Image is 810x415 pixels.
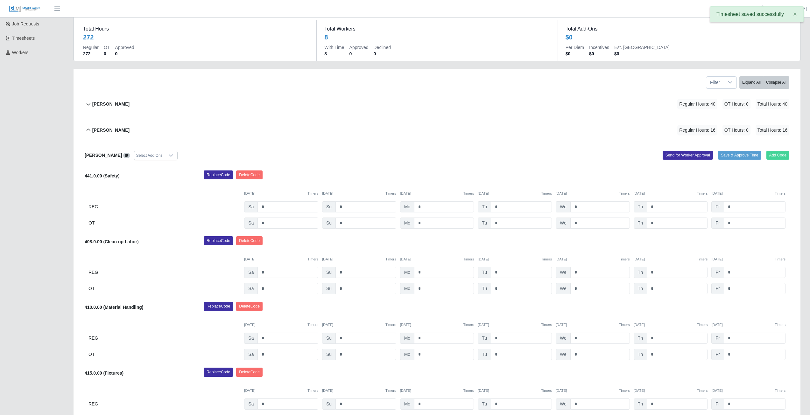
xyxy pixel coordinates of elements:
span: Mo [400,283,414,294]
b: [PERSON_NAME] [92,127,130,134]
span: Workers [12,50,29,55]
div: [DATE] [711,257,785,262]
div: [DATE] [400,257,474,262]
button: Timers [541,388,552,393]
dd: 0 [349,51,369,57]
span: Fr [711,267,724,278]
button: Timers [463,322,474,328]
span: We [556,201,571,212]
span: Th [634,218,647,229]
span: Fr [711,333,724,344]
dt: Approved [115,44,134,51]
button: Timers [775,257,785,262]
span: Sa [244,267,258,278]
div: [DATE] [711,388,785,393]
span: Mo [400,349,414,360]
button: Timers [463,388,474,393]
div: [DATE] [478,322,552,328]
button: ReplaceCode [204,302,233,311]
button: Save & Approve Time [718,151,761,160]
button: Timers [697,388,708,393]
div: [DATE] [244,191,318,196]
div: REG [88,398,240,410]
div: [DATE] [400,191,474,196]
button: Timers [619,388,630,393]
button: DeleteCode [236,170,263,179]
button: ReplaceCode [204,368,233,377]
div: [DATE] [634,322,708,328]
dd: 0 [374,51,391,57]
dt: Total Hours [83,25,309,33]
span: Fr [711,283,724,294]
span: OT Hours: 0 [722,99,750,109]
dd: 8 [324,51,344,57]
b: [PERSON_NAME] [92,101,130,107]
div: [DATE] [322,191,396,196]
div: [DATE] [322,388,396,393]
div: [DATE] [478,388,552,393]
img: SLM Logo [9,5,41,12]
span: Mo [400,398,414,410]
span: Tu [478,398,491,410]
span: Timesheets [12,36,35,41]
div: Timesheet saved successfully [710,6,804,22]
button: Timers [307,257,318,262]
div: [DATE] [634,257,708,262]
div: [DATE] [634,191,708,196]
dt: Est. [GEOGRAPHIC_DATA] [614,44,670,51]
span: Tu [478,267,491,278]
button: Timers [463,191,474,196]
span: Fr [711,218,724,229]
a: [PERSON_NAME] [770,5,807,12]
button: Expand All [739,76,764,89]
span: Tu [478,218,491,229]
button: Timers [541,322,552,328]
div: [DATE] [556,388,630,393]
span: We [556,349,571,360]
div: [DATE] [400,322,474,328]
button: Timers [307,191,318,196]
span: Su [322,349,336,360]
div: [DATE] [711,322,785,328]
span: Mo [400,333,414,344]
div: Select Add Ons [134,151,165,160]
button: ReplaceCode [204,236,233,245]
div: [DATE] [244,257,318,262]
dt: Regular [83,44,99,51]
dd: $0 [566,51,584,57]
dt: With Time [324,44,344,51]
div: [DATE] [478,257,552,262]
span: Mo [400,218,414,229]
div: [DATE] [322,257,396,262]
dd: 0 [115,51,134,57]
dt: Total Workers [324,25,550,33]
div: [DATE] [711,191,785,196]
span: Sa [244,333,258,344]
span: Tu [478,283,491,294]
span: Su [322,398,336,410]
span: Th [634,333,647,344]
span: Total Hours: 40 [756,99,789,109]
span: Sa [244,283,258,294]
dt: Incentives [589,44,609,51]
button: DeleteCode [236,368,263,377]
dt: Approved [349,44,369,51]
span: Th [634,349,647,360]
div: [DATE] [244,388,318,393]
b: 410.0.00 (Material Handling) [85,305,143,310]
span: Tu [478,349,491,360]
a: View/Edit Notes [123,153,130,158]
div: OT [88,349,240,360]
div: REG [88,333,240,344]
button: Timers [775,191,785,196]
button: Timers [697,191,708,196]
span: Mo [400,267,414,278]
button: Timers [619,322,630,328]
b: 415.0.00 (Fixtures) [85,370,123,376]
button: Timers [307,322,318,328]
dd: $0 [614,51,670,57]
span: Th [634,398,647,410]
span: Regular Hours: 16 [677,125,717,135]
span: Sa [244,218,258,229]
div: [DATE] [556,257,630,262]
